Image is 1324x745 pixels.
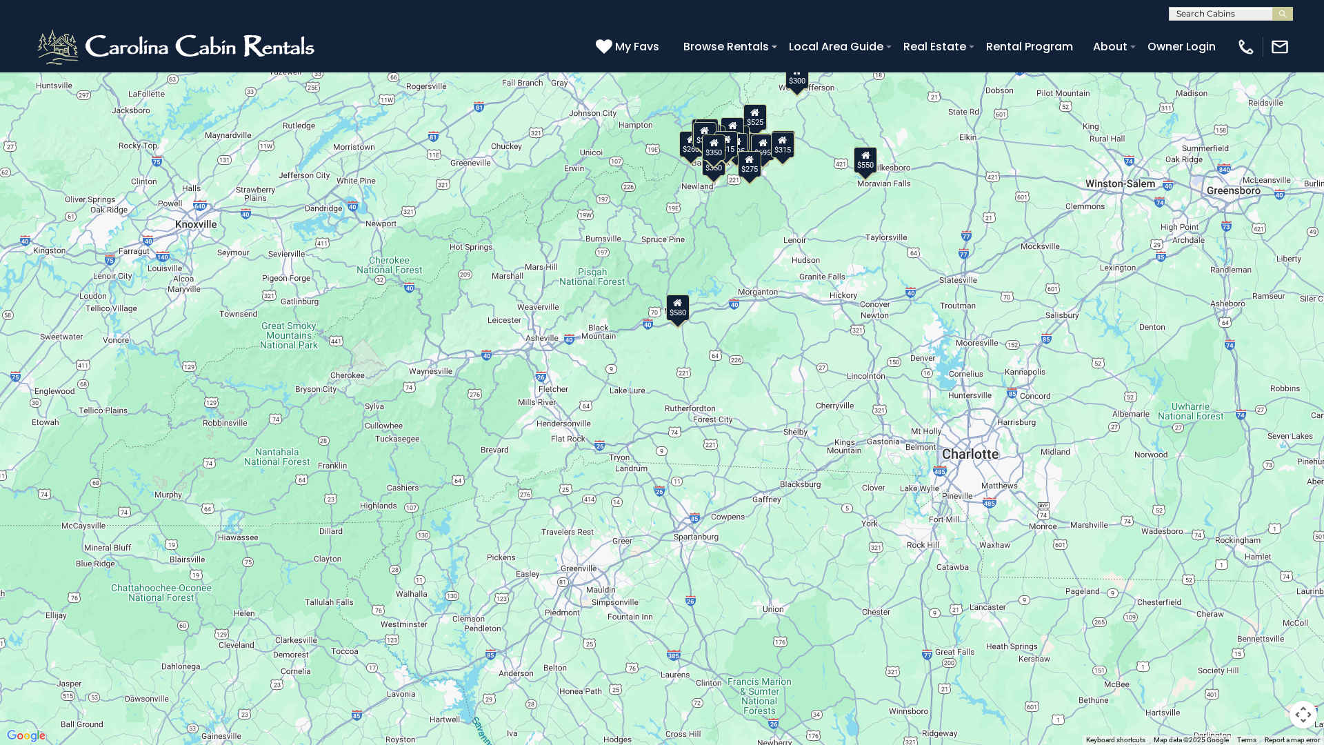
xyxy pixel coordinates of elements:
[896,34,973,59] a: Real Estate
[979,34,1080,59] a: Rental Program
[1270,37,1290,57] img: mail-regular-white.png
[1086,34,1134,59] a: About
[1236,37,1256,57] img: phone-regular-white.png
[615,38,659,55] span: My Favs
[782,34,890,59] a: Local Area Guide
[1141,34,1223,59] a: Owner Login
[596,38,663,56] a: My Favs
[34,26,321,68] img: White-1-2.png
[676,34,776,59] a: Browse Rentals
